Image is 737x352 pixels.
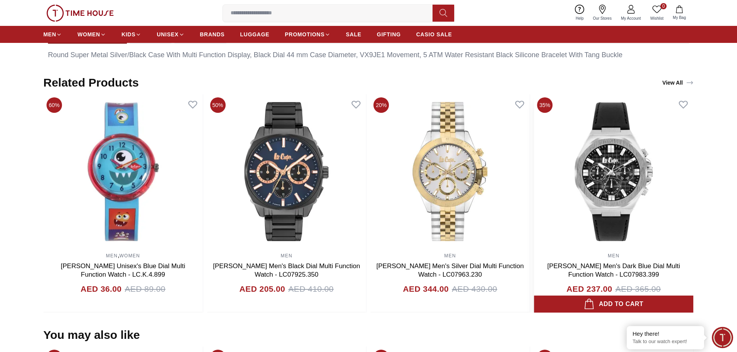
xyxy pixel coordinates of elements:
button: Add to cart [534,296,693,313]
a: SALE [346,27,361,41]
div: Round Super Metal Silver/Black Case With Multi Function Display, Black Dial 44 mm Case Diameter, ... [48,50,689,60]
div: Add to cart [584,299,643,309]
a: MEN [43,27,62,41]
button: My Bag [668,4,691,22]
div: Chat Widget [712,327,733,348]
span: Our Stores [590,15,615,21]
a: [PERSON_NAME] Men's Dark Blue Dial Multi Function Watch - LC07983.399 [547,262,680,278]
a: LUGGAGE [240,27,270,41]
span: PROMOTIONS [285,31,325,38]
img: ... [46,5,114,22]
div: Hey there! [633,330,698,338]
h4: AED 205.00 [239,283,285,295]
div: View All [662,79,694,87]
span: 60% [46,97,62,113]
img: Lee Cooper Men's Silver Dial Multi Function Watch - LC07963.230 [371,94,530,249]
span: LUGGAGE [240,31,270,38]
span: AED 89.00 [125,283,165,295]
span: CASIO SALE [416,31,452,38]
a: Our Stores [588,3,616,23]
a: MEN [608,253,619,258]
a: View All [661,77,695,88]
a: GIFTING [377,27,401,41]
span: 35% [537,97,552,113]
a: MEN [106,253,118,258]
span: My Account [618,15,644,21]
a: Help [571,3,588,23]
img: Lee Cooper Men's Black Dial Multi Function Watch - LC07925.350 [207,94,366,249]
a: MEN [280,253,292,258]
a: [PERSON_NAME] Unisex's Blue Dial Multi Function Watch - LC.K.4.899 [61,262,185,278]
a: WOMEN [120,253,140,258]
span: Help [573,15,587,21]
div: , [43,249,203,313]
span: UNISEX [157,31,178,38]
span: KIDS [121,31,135,38]
a: [PERSON_NAME] Men's Silver Dial Multi Function Watch - LC07963.230 [376,262,524,278]
span: 20% [374,97,389,113]
img: Lee Cooper Unisex's Blue Dial Multi Function Watch - LC.K.4.899 [43,94,203,249]
span: SALE [346,31,361,38]
a: PROMOTIONS [285,27,330,41]
span: AED 410.00 [288,283,333,295]
span: AED 365.00 [616,283,661,295]
h4: AED 344.00 [403,283,449,295]
a: UNISEX [157,27,184,41]
a: CASIO SALE [416,27,452,41]
h4: AED 237.00 [566,283,612,295]
span: WOMEN [77,31,100,38]
span: AED 430.00 [452,283,497,295]
span: 0 [660,3,667,9]
h2: Related Products [43,76,139,90]
span: My Bag [670,15,689,20]
img: Lee Cooper Men's Dark Blue Dial Multi Function Watch - LC07983.399 [534,94,693,249]
a: [PERSON_NAME] Men's Black Dial Multi Function Watch - LC07925.350 [213,262,360,278]
span: Wishlist [647,15,667,21]
span: 50% [210,97,226,113]
h2: You may also like [43,328,140,342]
span: BRANDS [200,31,225,38]
a: MEN [444,253,456,258]
h4: AED 36.00 [80,283,121,295]
span: GIFTING [377,31,401,38]
a: KIDS [121,27,141,41]
a: 0Wishlist [646,3,668,23]
a: BRANDS [200,27,225,41]
a: WOMEN [77,27,106,41]
p: Talk to our watch expert! [633,338,698,345]
span: MEN [43,31,56,38]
